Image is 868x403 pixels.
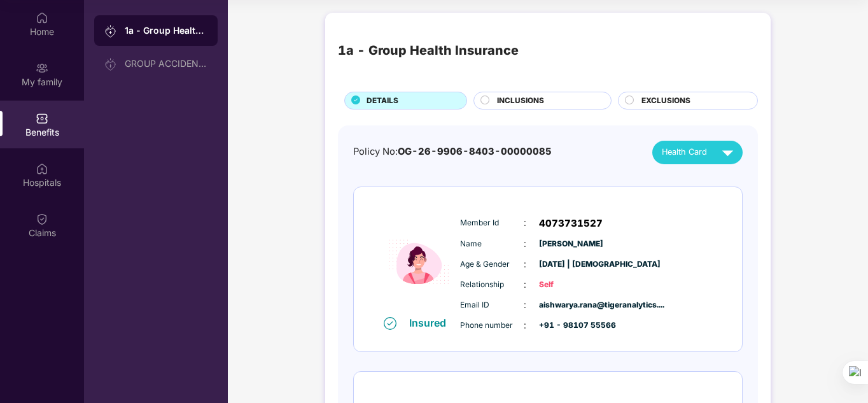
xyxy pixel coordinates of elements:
[524,237,526,251] span: :
[460,279,524,291] span: Relationship
[338,41,519,60] div: 1a - Group Health Insurance
[460,320,524,332] span: Phone number
[460,299,524,311] span: Email ID
[384,317,396,330] img: svg+xml;base64,PHN2ZyB4bWxucz0iaHR0cDovL3d3dy53My5vcmcvMjAwMC9zdmciIHdpZHRoPSIxNiIgaGVpZ2h0PSIxNi...
[36,112,48,125] img: svg+xml;base64,PHN2ZyBpZD0iQmVuZWZpdHMiIHhtbG5zPSJodHRwOi8vd3d3LnczLm9yZy8yMDAwL3N2ZyIgd2lkdGg9Ij...
[524,257,526,271] span: :
[662,146,707,159] span: Health Card
[36,213,48,225] img: svg+xml;base64,PHN2ZyBpZD0iQ2xhaW0iIHhtbG5zPSJodHRwOi8vd3d3LnczLm9yZy8yMDAwL3N2ZyIgd2lkdGg9IjIwIi...
[460,238,524,250] span: Name
[497,95,544,107] span: INCLUSIONS
[409,316,454,329] div: Insured
[539,258,603,271] span: [DATE] | [DEMOGRAPHIC_DATA]
[539,238,603,250] span: [PERSON_NAME]
[353,145,552,159] div: Policy No:
[524,216,526,230] span: :
[641,95,690,107] span: EXCLUSIONS
[104,58,117,71] img: svg+xml;base64,PHN2ZyB3aWR0aD0iMjAiIGhlaWdodD0iMjAiIHZpZXdCb3g9IjAgMCAyMCAyMCIgZmlsbD0ibm9uZSIgeG...
[104,25,117,38] img: svg+xml;base64,PHN2ZyB3aWR0aD0iMjAiIGhlaWdodD0iMjAiIHZpZXdCb3g9IjAgMCAyMCAyMCIgZmlsbD0ibm9uZSIgeG...
[398,146,552,157] span: OG-26-9906-8403-00000085
[717,141,739,164] img: svg+xml;base64,PHN2ZyB4bWxucz0iaHR0cDovL3d3dy53My5vcmcvMjAwMC9zdmciIHZpZXdCb3g9IjAgMCAyNCAyNCIgd2...
[381,208,457,316] img: icon
[539,299,603,311] span: aishwarya.rana@tigeranalytics....
[539,279,603,291] span: Self
[539,216,603,231] span: 4073731527
[652,141,743,164] button: Health Card
[36,62,48,74] img: svg+xml;base64,PHN2ZyB3aWR0aD0iMjAiIGhlaWdodD0iMjAiIHZpZXdCb3g9IjAgMCAyMCAyMCIgZmlsbD0ibm9uZSIgeG...
[125,24,207,37] div: 1a - Group Health Insurance
[524,298,526,312] span: :
[367,95,398,107] span: DETAILS
[460,217,524,229] span: Member Id
[36,162,48,175] img: svg+xml;base64,PHN2ZyBpZD0iSG9zcGl0YWxzIiB4bWxucz0iaHR0cDovL3d3dy53My5vcmcvMjAwMC9zdmciIHdpZHRoPS...
[36,11,48,24] img: svg+xml;base64,PHN2ZyBpZD0iSG9tZSIgeG1sbnM9Imh0dHA6Ly93d3cudzMub3JnLzIwMDAvc3ZnIiB3aWR0aD0iMjAiIG...
[524,318,526,332] span: :
[539,320,603,332] span: +91 - 98107 55566
[125,59,207,69] div: GROUP ACCIDENTAL INSURANCE
[524,278,526,292] span: :
[460,258,524,271] span: Age & Gender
